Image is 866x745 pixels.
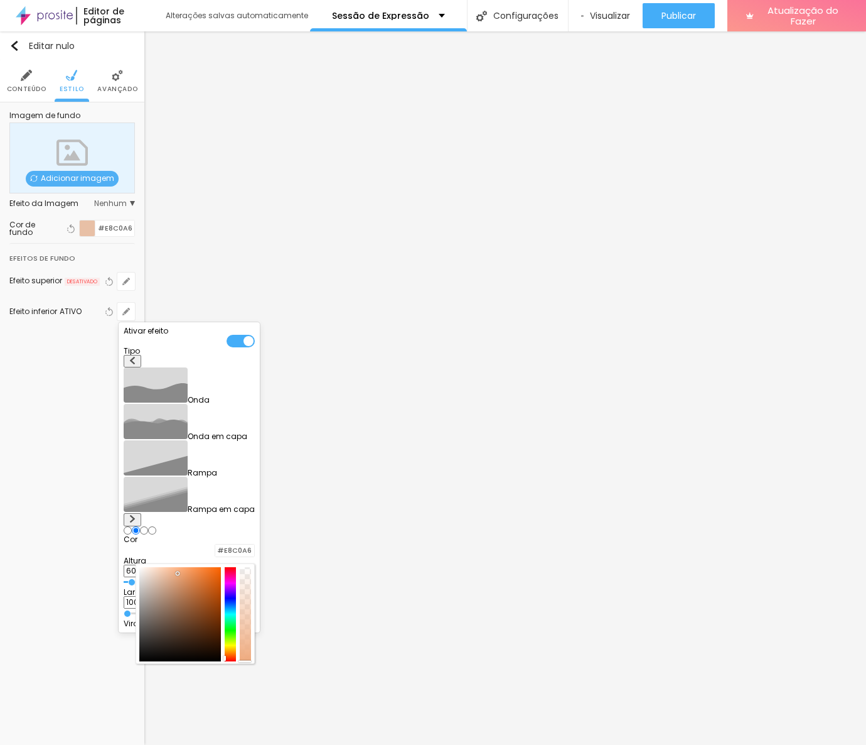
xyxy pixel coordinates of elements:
font: Onda em capa [188,431,247,442]
font: Ativar efeito [124,325,168,336]
font: Virar horizontalmente [124,618,206,629]
font: Altura [124,555,146,566]
img: Ícone [129,515,136,523]
font: Tipo [124,345,140,356]
font: Cor [124,534,137,545]
font: Rampa em capa [188,504,255,514]
font: Onda [188,394,210,405]
font: Rampa [188,467,217,478]
font: Largura [124,587,154,597]
img: Ícone [129,357,136,364]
